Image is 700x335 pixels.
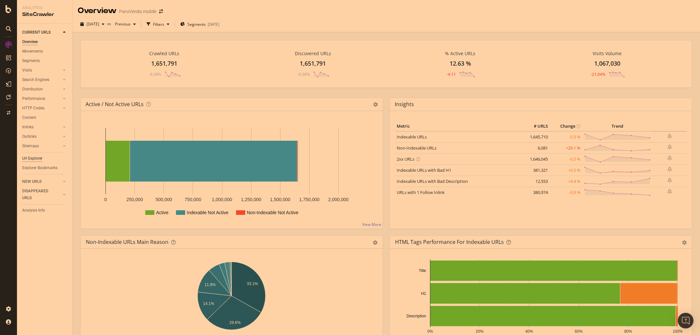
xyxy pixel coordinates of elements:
th: Change [549,121,582,131]
div: HTTP Codes [22,105,44,112]
div: Open Intercom Messenger [678,313,693,328]
text: H1 [421,291,426,296]
td: +29.1 % [549,142,582,153]
a: Explorer Bookmarks [22,165,68,171]
text: 100% [673,329,683,334]
div: Discovered URLs [295,50,331,57]
span: vs [107,21,112,26]
td: -0.5 % [549,131,582,143]
div: [DATE] [208,22,219,27]
div: Sitemaps [22,143,39,150]
text: 250,000 [126,197,143,202]
text: 20% [476,329,484,334]
div: Visits [22,67,32,74]
div: -0.38% [149,72,161,77]
div: bell-plus [667,134,672,139]
div: gear [682,240,687,245]
td: +4.4 % [549,176,582,187]
text: Active [156,210,168,215]
div: Movements [22,48,43,55]
th: Metric [395,121,523,131]
button: Previous [112,19,138,29]
text: 11.8% [204,282,215,287]
text: 1,750,000 [299,197,319,202]
div: -4.11 [447,72,456,77]
td: 1,645,710 [523,131,549,143]
a: Segments [22,57,68,64]
text: Non-Indexable Not Active [247,210,298,215]
text: 750,000 [185,197,201,202]
div: -21.04% [591,72,605,77]
td: 6,081 [523,142,549,153]
a: NEW URLS [22,178,61,185]
text: 0 [104,197,107,202]
div: Explorer Bookmarks [22,165,57,171]
div: 1,067,030 [594,59,620,68]
div: Performance [22,95,45,102]
button: Filters [144,19,172,29]
h4: Insights [395,100,414,109]
div: Content [22,114,36,121]
text: 14.1% [203,301,214,306]
div: Segments [22,57,40,64]
th: # URLS [523,121,549,131]
svg: A chart. [395,259,687,335]
div: bell-plus [667,178,672,183]
svg: A chart. [86,259,377,335]
th: Trend [582,121,652,131]
span: Segments [187,22,206,27]
a: Indexable URLs [397,134,427,140]
div: 12.63 % [450,59,471,68]
div: Filters [153,22,164,27]
div: ParuVendu mobile [119,8,156,15]
td: 380,974 [523,187,549,198]
a: Indexable URLs with Bad H1 [397,167,451,173]
div: gear [373,240,377,245]
div: arrow-right-arrow-left [159,9,163,14]
div: Analysis Info [22,207,45,214]
text: Indexable Not Active [187,210,229,215]
td: +0.5 % [549,165,582,176]
text: 1,000,000 [212,197,232,202]
a: Sitemaps [22,143,61,150]
button: Segments[DATE] [178,19,222,29]
div: Visits Volume [593,50,622,57]
text: 1,250,000 [241,197,261,202]
a: URLs with 1 Follow Inlink [397,189,445,195]
text: 0% [427,329,433,334]
div: HTML Tags Performance for Indexable URLs [395,239,504,245]
text: 33.1% [247,281,258,286]
text: 1,500,000 [270,197,290,202]
div: Url Explorer [22,155,42,162]
td: 12,553 [523,176,549,187]
text: 500,000 [155,197,172,202]
text: 29.6% [230,320,241,325]
div: Overview [22,39,38,45]
a: Outlinks [22,133,61,140]
h4: Active / Not Active URLs [86,100,144,109]
div: bell-plus [667,155,672,161]
a: Distribution [22,86,61,93]
span: 2025 Sep. 12th [87,21,99,27]
a: Url Explorer [22,155,68,162]
div: bell-plus [667,144,672,150]
a: Analysis Info [22,207,68,214]
div: Analytics [22,5,67,11]
a: Visits [22,67,61,74]
div: Search Engines [22,76,49,83]
a: Indexable URLs with Bad Description [397,178,468,184]
div: DISAPPEARED URLS [22,188,55,201]
div: Outlinks [22,133,37,140]
text: 40% [525,329,533,334]
div: -0.38% [297,72,310,77]
a: HTTP Codes [22,105,61,112]
td: 381,321 [523,165,549,176]
svg: A chart. [86,121,377,223]
div: CURRENT URLS [22,29,51,36]
text: 2,000,000 [328,197,348,202]
td: -0.9 % [549,187,582,198]
div: NEW URLS [22,178,41,185]
button: [DATE] [78,19,107,29]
